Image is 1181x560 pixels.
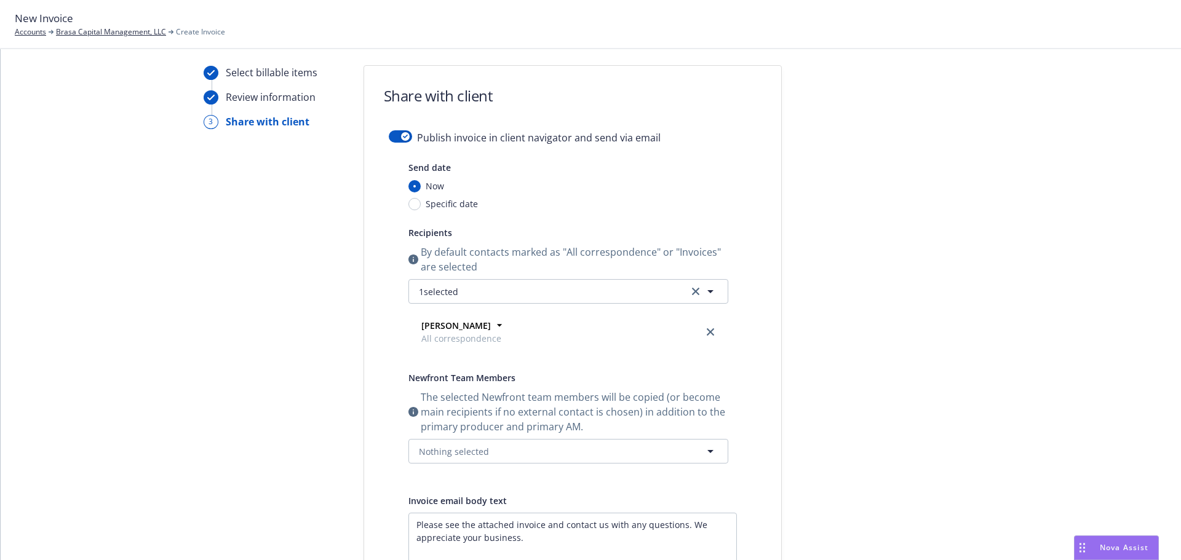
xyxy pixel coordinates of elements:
[703,325,718,339] a: close
[15,10,73,26] span: New Invoice
[1074,535,1159,560] button: Nova Assist
[408,162,451,173] span: Send date
[226,65,317,80] div: Select billable items
[419,285,458,298] span: 1 selected
[421,245,728,274] span: By default contacts marked as "All correspondence" or "Invoices" are selected
[1100,542,1148,553] span: Nova Assist
[421,320,491,331] strong: [PERSON_NAME]
[15,26,46,37] a: Accounts
[226,114,309,129] div: Share with client
[56,26,166,37] a: Brasa Capital Management, LLC
[176,26,225,37] span: Create Invoice
[421,390,728,434] span: The selected Newfront team members will be copied (or become main recipients if no external conta...
[408,372,515,384] span: Newfront Team Members
[1075,536,1090,559] div: Drag to move
[204,115,218,129] div: 3
[408,227,452,239] span: Recipients
[408,180,421,192] input: Now
[417,130,661,145] span: Publish invoice in client navigator and send via email
[226,90,316,105] div: Review information
[408,279,728,304] button: 1selectedclear selection
[408,495,507,507] span: Invoice email body text
[408,198,421,210] input: Specific date
[408,439,728,463] button: Nothing selected
[419,445,489,458] span: Nothing selected
[384,85,493,106] h1: Share with client
[421,332,501,345] span: All correspondence
[426,179,444,192] span: Now
[688,284,703,299] a: clear selection
[426,197,478,210] span: Specific date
